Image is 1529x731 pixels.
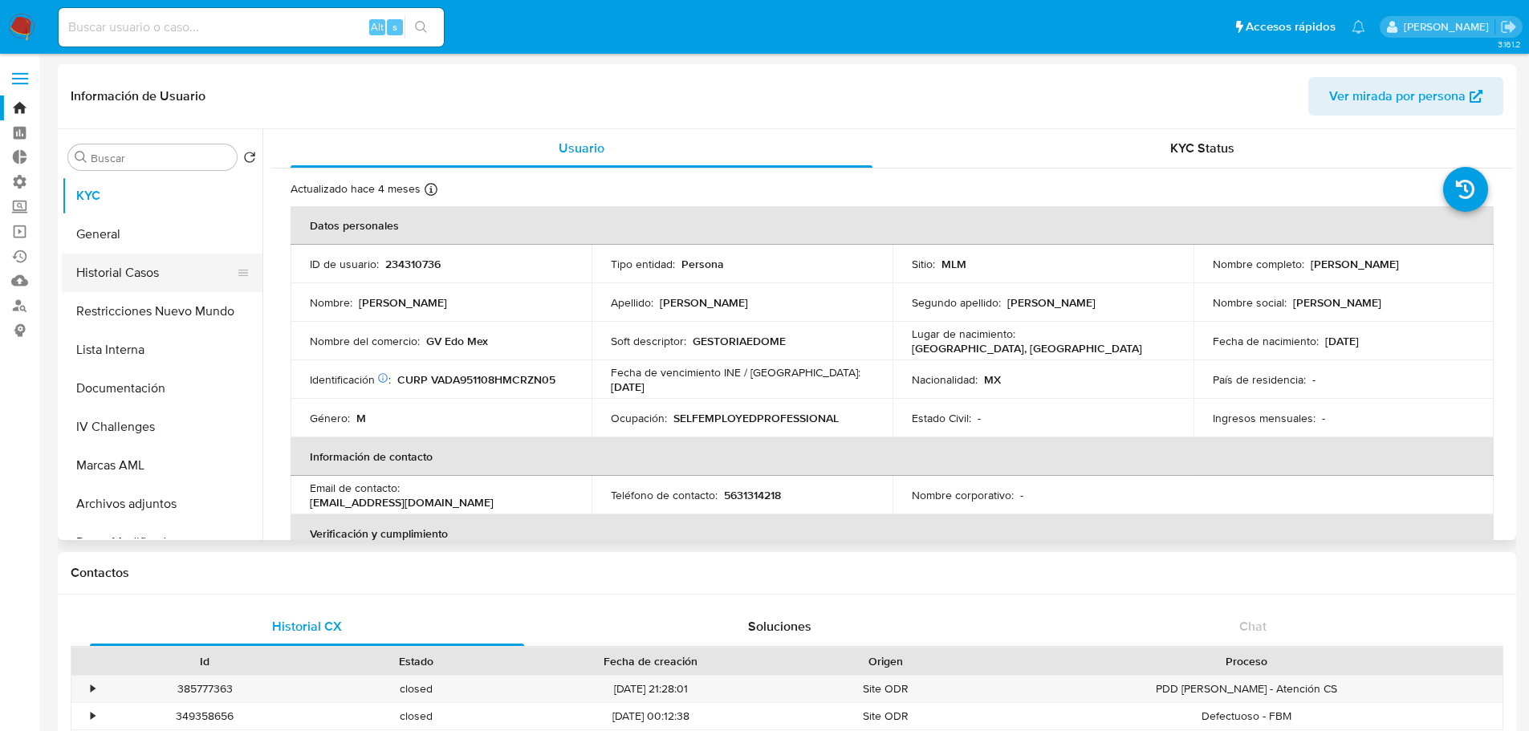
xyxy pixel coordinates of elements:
[912,257,935,271] p: Sitio :
[791,653,980,669] div: Origen
[397,372,555,387] p: CURP VADA951108HMCRZN05
[62,446,262,485] button: Marcas AML
[1020,488,1023,502] p: -
[522,676,780,702] div: [DATE] 21:28:01
[310,411,350,425] p: Género :
[724,488,781,502] p: 5631314218
[1170,139,1234,157] span: KYC Status
[311,703,522,729] div: closed
[1213,372,1306,387] p: País de residencia :
[611,411,667,425] p: Ocupación :
[1322,411,1325,425] p: -
[611,334,686,348] p: Soft descriptor :
[1500,18,1517,35] a: Salir
[611,295,653,310] p: Apellido :
[660,295,748,310] p: [PERSON_NAME]
[243,151,256,169] button: Volver al orden por defecto
[62,215,262,254] button: General
[405,16,437,39] button: search-icon
[780,676,991,702] div: Site ODR
[533,653,769,669] div: Fecha de creación
[291,437,1494,476] th: Información de contacto
[559,139,604,157] span: Usuario
[62,331,262,369] button: Lista Interna
[62,292,262,331] button: Restricciones Nuevo Mundo
[310,257,379,271] p: ID de usuario :
[681,257,724,271] p: Persona
[1213,334,1319,348] p: Fecha de nacimiento :
[272,617,342,636] span: Historial CX
[75,151,87,164] button: Buscar
[912,411,971,425] p: Estado Civil :
[100,703,311,729] div: 349358656
[611,488,718,502] p: Teléfono de contacto :
[62,254,250,292] button: Historial Casos
[1239,617,1267,636] span: Chat
[978,411,981,425] p: -
[59,17,444,38] input: Buscar usuario o caso...
[912,295,1001,310] p: Segundo apellido :
[62,177,262,215] button: KYC
[912,488,1014,502] p: Nombre corporativo :
[310,334,420,348] p: Nombre del comercio :
[392,19,397,35] span: s
[941,257,966,271] p: MLM
[522,703,780,729] div: [DATE] 00:12:38
[912,327,1015,341] p: Lugar de nacimiento :
[291,514,1494,553] th: Verificación y cumplimiento
[385,257,441,271] p: 234310736
[71,565,1503,581] h1: Contactos
[310,372,391,387] p: Identificación :
[111,653,299,669] div: Id
[62,408,262,446] button: IV Challenges
[693,334,786,348] p: GESTORIAEDOME
[1325,334,1359,348] p: [DATE]
[780,703,991,729] div: Site ODR
[311,676,522,702] div: closed
[991,676,1503,702] div: PDD [PERSON_NAME] - Atención CS
[991,703,1503,729] div: Defectuoso - FBM
[1002,653,1491,669] div: Proceso
[1308,77,1503,116] button: Ver mirada por persona
[291,206,1494,245] th: Datos personales
[310,295,352,310] p: Nombre :
[359,295,447,310] p: [PERSON_NAME]
[1352,20,1365,34] a: Notificaciones
[291,181,421,197] p: Actualizado hace 4 meses
[1213,295,1287,310] p: Nombre social :
[1246,18,1336,35] span: Accesos rápidos
[673,411,839,425] p: SELFEMPLOYEDPROFESSIONAL
[984,372,1001,387] p: MX
[1329,77,1466,116] span: Ver mirada por persona
[611,257,675,271] p: Tipo entidad :
[1311,257,1399,271] p: [PERSON_NAME]
[322,653,510,669] div: Estado
[310,481,400,495] p: Email de contacto :
[100,676,311,702] div: 385777363
[62,369,262,408] button: Documentación
[1213,411,1316,425] p: Ingresos mensuales :
[748,617,811,636] span: Soluciones
[1007,295,1096,310] p: [PERSON_NAME]
[426,334,488,348] p: GV Edo Mex
[91,681,95,696] div: •
[611,365,860,380] p: Fecha de vencimiento INE / [GEOGRAPHIC_DATA] :
[611,380,645,394] p: [DATE]
[310,495,494,510] p: [EMAIL_ADDRESS][DOMAIN_NAME]
[62,523,262,562] button: Datos Modificados
[91,709,95,724] div: •
[1213,257,1304,271] p: Nombre completo :
[371,19,384,35] span: Alt
[912,372,978,387] p: Nacionalidad :
[1404,19,1494,35] p: nicolas.tyrkiel@mercadolibre.com
[71,88,205,104] h1: Información de Usuario
[912,341,1142,355] p: [GEOGRAPHIC_DATA], [GEOGRAPHIC_DATA]
[1312,372,1316,387] p: -
[356,411,366,425] p: M
[1293,295,1381,310] p: [PERSON_NAME]
[91,151,230,165] input: Buscar
[62,485,262,523] button: Archivos adjuntos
